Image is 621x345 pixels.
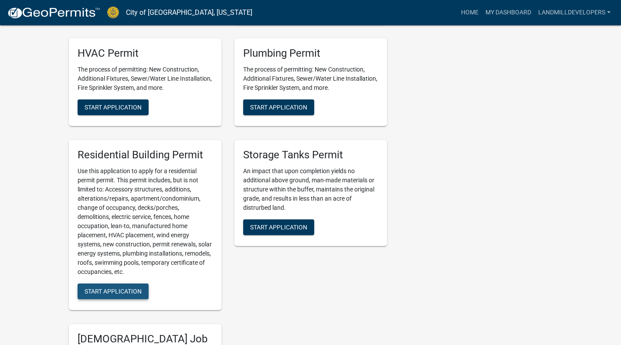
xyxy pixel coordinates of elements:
button: Start Application [243,99,314,115]
button: Start Application [78,99,149,115]
p: The process of permitting: New Construction, Additional Fixtures, Sewer/Water Line Installation, ... [78,65,213,92]
h5: Storage Tanks Permit [243,149,378,161]
p: An impact that upon completion yields no additional above ground, man-made materials or structure... [243,167,378,212]
a: My Dashboard [482,4,535,21]
span: Start Application [250,224,307,231]
h5: Plumbing Permit [243,47,378,60]
span: Start Application [250,104,307,111]
a: City of [GEOGRAPHIC_DATA], [US_STATE] [126,5,252,20]
a: landmilldevelopers [535,4,614,21]
button: Start Application [243,219,314,235]
span: Start Application [85,104,142,111]
p: Use this application to apply for a residential permit permit. This permit includes, but is not l... [78,167,213,277]
p: The process of permitting: New Construction, Additional Fixtures, Sewer/Water Line Installation, ... [243,65,378,92]
h5: HVAC Permit [78,47,213,60]
a: Home [458,4,482,21]
span: Start Application [85,288,142,295]
button: Start Application [78,284,149,299]
h5: Residential Building Permit [78,149,213,161]
img: City of Jeffersonville, Indiana [107,7,119,18]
